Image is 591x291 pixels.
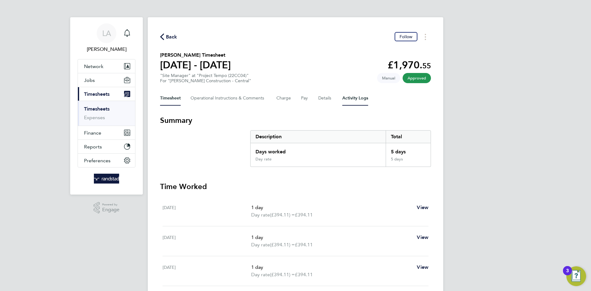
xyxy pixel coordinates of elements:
[295,272,313,277] span: £394.11
[163,264,251,278] div: [DATE]
[160,182,431,192] h3: Time Worked
[420,32,431,42] button: Timesheets Menu
[94,174,119,184] img: randstad-logo-retina.png
[94,202,120,214] a: Powered byEngage
[295,242,313,248] span: £394.11
[84,144,102,150] span: Reports
[78,174,135,184] a: Go to home page
[250,130,431,167] div: Summary
[163,204,251,219] div: [DATE]
[388,59,431,71] app-decimal: £1,970.
[417,234,428,240] span: View
[251,234,412,241] p: 1 day
[417,264,428,270] span: View
[251,143,386,157] div: Days worked
[191,91,267,106] button: Operational Instructions & Comments
[78,23,135,53] a: LA[PERSON_NAME]
[78,46,135,53] span: Lynne Andrews
[78,87,135,101] button: Timesheets
[102,207,119,212] span: Engage
[270,242,295,248] span: (£394.11) =
[78,73,135,87] button: Jobs
[160,73,251,83] div: "Site Manager" at "Project Tempo (22CC04)"
[163,234,251,249] div: [DATE]
[84,158,111,164] span: Preferences
[160,91,181,106] button: Timesheet
[386,143,431,157] div: 5 days
[84,91,110,97] span: Timesheets
[251,211,270,219] span: Day rate
[386,131,431,143] div: Total
[84,115,105,120] a: Expenses
[84,106,110,112] a: Timesheets
[84,77,95,83] span: Jobs
[251,131,386,143] div: Description
[84,63,103,69] span: Network
[422,61,431,70] span: 55
[417,264,428,271] a: View
[160,59,231,71] h1: [DATE] - [DATE]
[403,73,431,83] span: This timesheet has been approved.
[70,17,143,195] nav: Main navigation
[395,32,417,41] button: Follow
[342,91,368,106] button: Activity Logs
[78,126,135,139] button: Finance
[78,59,135,73] button: Network
[251,264,412,271] p: 1 day
[270,212,295,218] span: (£394.11) =
[301,91,308,106] button: Pay
[84,130,101,136] span: Finance
[78,101,135,126] div: Timesheets
[166,33,177,41] span: Back
[417,204,428,211] a: View
[417,204,428,210] span: View
[251,271,270,278] span: Day rate
[78,140,135,153] button: Reports
[255,157,271,162] div: Day rate
[160,115,431,125] h3: Summary
[160,51,231,59] h2: [PERSON_NAME] Timesheet
[251,241,270,249] span: Day rate
[377,73,400,83] span: This timesheet was manually created.
[102,202,119,207] span: Powered by
[417,234,428,241] a: View
[400,34,412,39] span: Follow
[566,266,586,286] button: Open Resource Center, 3 new notifications
[251,204,412,211] p: 1 day
[160,33,177,41] button: Back
[270,272,295,277] span: (£394.11) =
[318,91,332,106] button: Details
[78,154,135,167] button: Preferences
[160,78,251,83] div: For "[PERSON_NAME] Construction - Central"
[102,29,111,37] span: LA
[295,212,313,218] span: £394.11
[566,271,569,279] div: 3
[386,157,431,167] div: 5 days
[276,91,291,106] button: Charge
